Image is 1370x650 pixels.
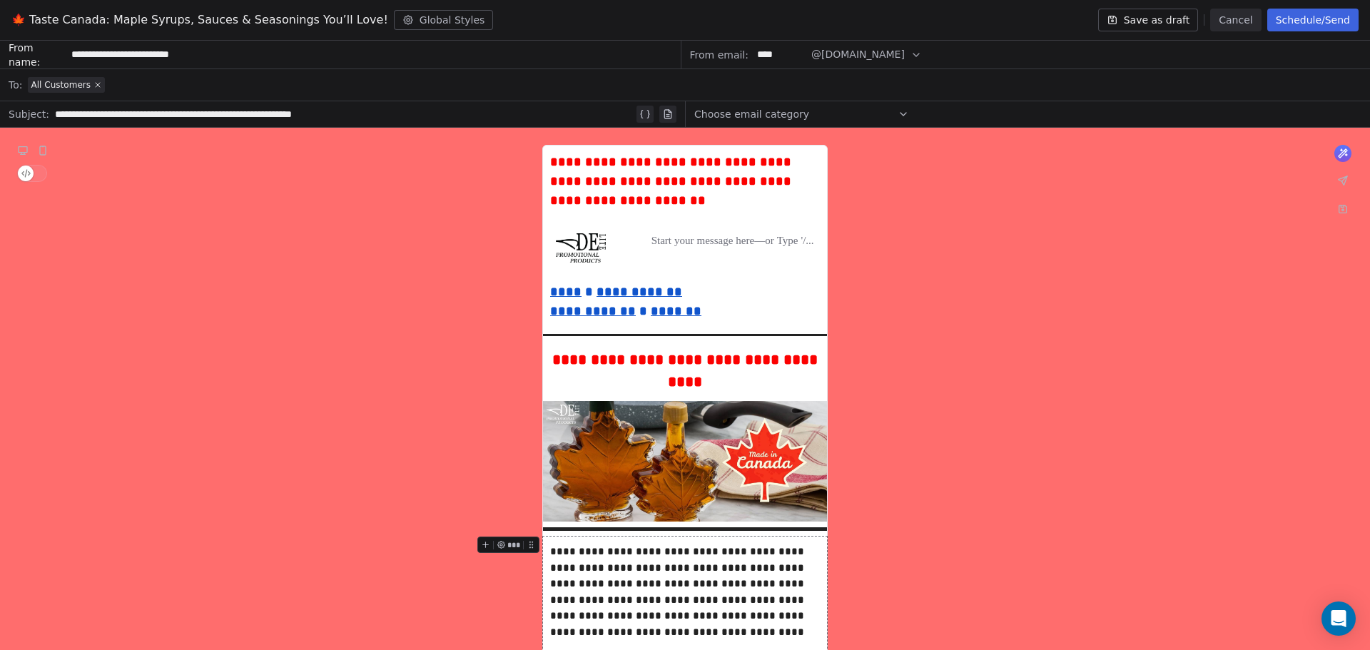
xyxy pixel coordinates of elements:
span: Choose email category [694,107,809,121]
span: @[DOMAIN_NAME] [811,47,905,62]
button: Cancel [1210,9,1261,31]
span: Subject: [9,107,49,126]
span: From name: [9,41,66,69]
span: To: [9,78,22,92]
button: Schedule/Send [1267,9,1359,31]
div: Open Intercom Messenger [1321,601,1356,636]
button: Global Styles [394,10,494,30]
span: 🍁 Taste Canada: Maple Syrups, Sauces & Seasonings You’ll Love! [11,11,388,29]
span: From email: [690,48,749,62]
button: Save as draft [1098,9,1199,31]
span: All Customers [31,79,91,91]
